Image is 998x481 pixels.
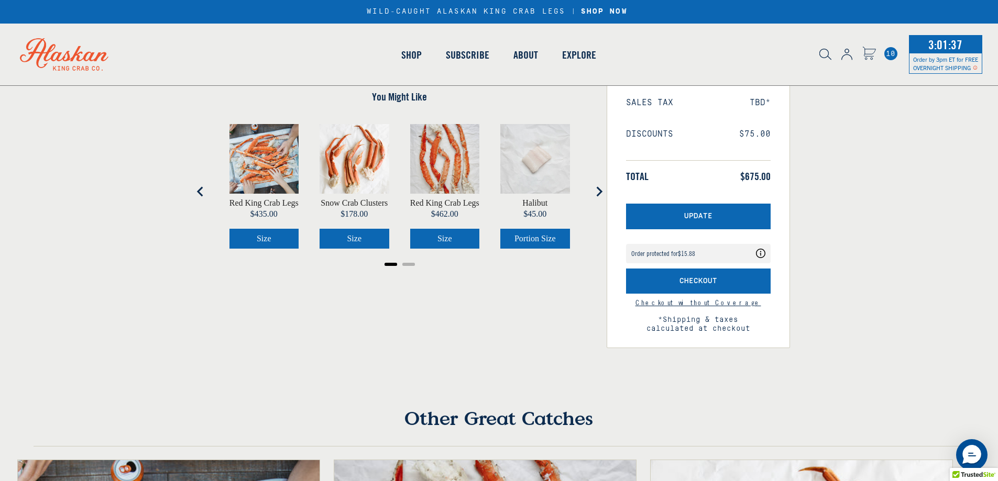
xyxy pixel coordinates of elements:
span: $178.00 [341,209,368,218]
div: product [309,114,400,259]
span: Size [437,234,452,243]
a: View Red King Crab Legs [229,199,299,207]
span: 3:01:37 [926,34,965,55]
img: search [819,49,831,60]
button: Next slide [588,181,609,202]
img: Alaskan King Crab Co. logo [5,24,123,85]
button: Go to page 2 [402,263,415,266]
span: *Shipping & taxes calculated at checkout [626,306,771,333]
span: Portion Size [514,234,556,243]
span: Total [626,170,649,183]
span: Sales Tax [626,98,673,108]
span: Update [684,212,712,221]
span: $45.00 [523,209,546,218]
button: Select Halibut portion size [500,229,570,249]
div: product [490,114,580,259]
span: Discounts [626,129,673,139]
span: $435.00 [250,209,278,218]
button: Select Red King Crab Legs size [410,229,480,249]
span: Shipping Notice Icon [973,64,978,71]
a: Shop [389,25,434,85]
div: product [400,114,490,259]
div: WILD-CAUGHT ALASKAN KING CRAB LEGS | [367,7,631,16]
a: View Snow Crab Clusters [321,199,388,207]
ul: Select a slide to show [209,259,591,267]
a: About [501,25,550,85]
a: Subscribe [434,25,501,85]
div: product [219,114,310,259]
span: Size [347,234,361,243]
img: Snow Crab Clusters [320,124,389,194]
div: Order protected for $15.88 [631,250,695,257]
a: View Halibut [522,199,547,207]
button: Select Snow Crab Clusters size [320,229,389,249]
a: Explore [550,25,608,85]
h4: Other Great Catches [34,407,964,446]
img: account [841,49,852,60]
a: Continue to checkout without Shipping Protection [635,298,761,307]
button: Update [626,204,771,229]
div: Coverage Options [626,244,771,263]
span: $462.00 [431,209,458,218]
button: Go to page 1 [385,263,397,266]
a: SHOP NOW [577,7,631,16]
img: Red King Crab Legs [410,124,480,194]
img: Red King Crab Legs [229,124,299,194]
div: route shipping protection selector element [626,239,771,269]
span: Order by 3pm ET for FREE OVERNIGHT SHIPPING [913,55,978,71]
a: View Red King Crab Legs [410,199,479,207]
a: Cart [862,47,876,62]
a: Cart [884,47,897,60]
button: Go to last slide [190,181,211,202]
strong: SHOP NOW [581,7,628,16]
span: Size [257,234,271,243]
span: $75.00 [739,129,771,139]
button: Select Red King Crab Legs size [229,229,299,249]
div: Messenger Dummy Widget [956,439,988,471]
h4: You Might Like [209,91,591,103]
img: Halibut [500,124,570,194]
span: $675.00 [740,170,771,183]
button: Checkout with Shipping Protection included for an additional fee as listed above [626,269,771,294]
span: 10 [884,47,897,60]
span: Checkout [679,277,717,286]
